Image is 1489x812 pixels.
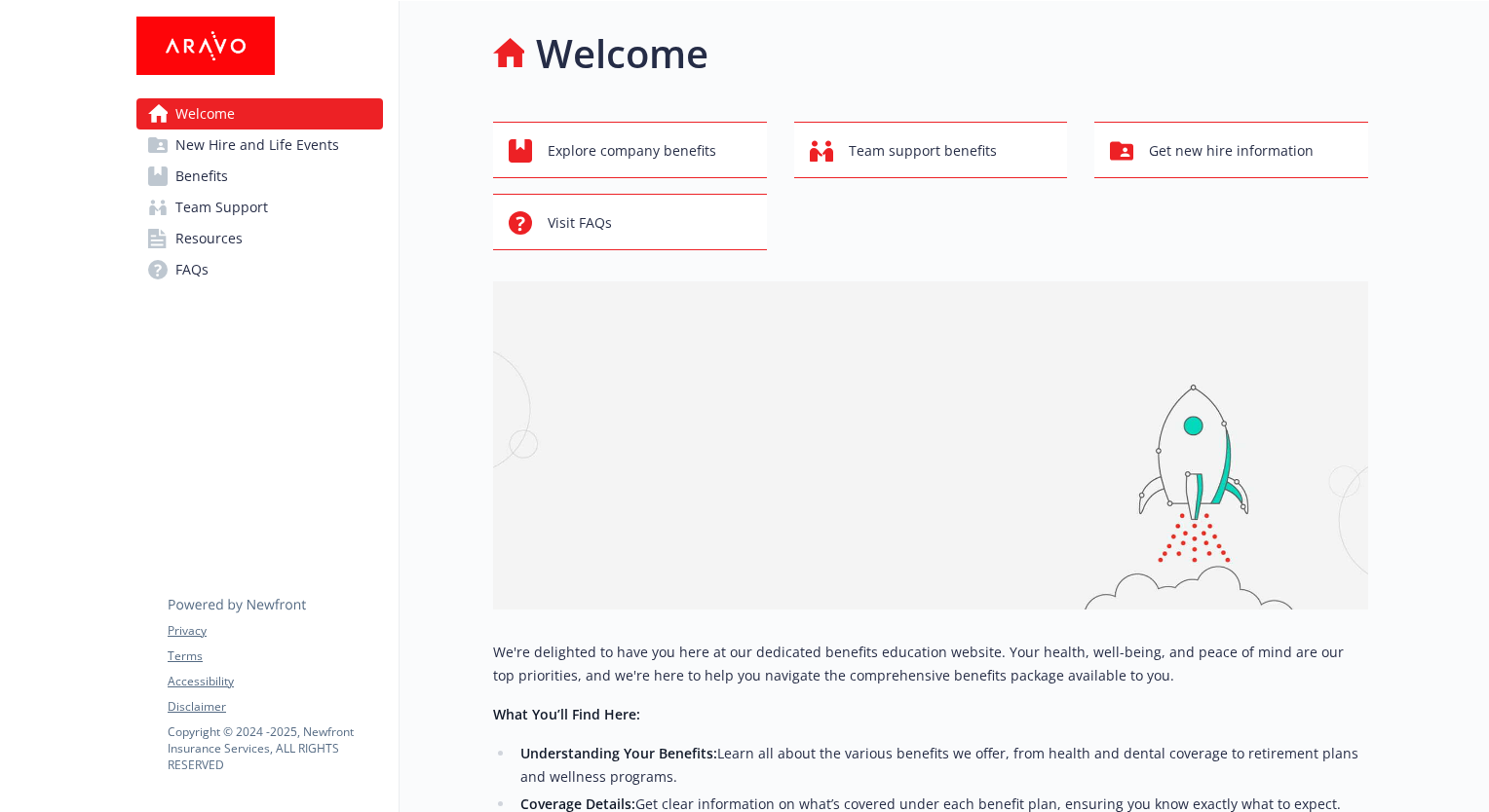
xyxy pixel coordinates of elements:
a: Privacy [168,622,382,640]
button: Team support benefits [794,122,1068,178]
h1: Welcome [536,24,708,83]
li: Learn all about the various benefits we offer, from health and dental coverage to retirement plan... [515,742,1368,789]
a: Team Support [136,192,383,223]
button: Visit FAQs [493,194,767,250]
span: Resources [175,223,243,254]
span: FAQs [175,254,209,285]
a: FAQs [136,254,383,285]
span: Benefits [175,161,228,192]
a: Benefits [136,161,383,192]
span: Team Support [175,192,268,223]
span: Visit FAQs [548,204,612,241]
span: New Hire and Life Events [175,129,339,161]
p: We're delighted to have you here at our dedicated benefits education website. Your health, well-b... [493,641,1368,687]
a: Disclaimer [168,698,382,716]
a: Terms [168,647,382,665]
p: Copyright © 2024 - 2025 , Newfront Insurance Services, ALL RIGHTS RESERVED [168,723,382,773]
span: Get new hire information [1149,132,1314,169]
strong: What You’ll Find Here: [493,705,640,723]
span: Team support benefits [849,132,997,169]
img: overview page banner [493,281,1368,609]
a: Welcome [136,98,383,129]
span: Welcome [175,98,235,129]
button: Get new hire information [1094,122,1368,178]
a: New Hire and Life Events [136,129,383,161]
button: Explore company benefits [493,122,767,178]
span: Explore company benefits [548,132,716,169]
a: Accessibility [168,673,382,690]
a: Resources [136,223,383,254]
strong: Understanding Your Benefits: [520,744,717,762]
